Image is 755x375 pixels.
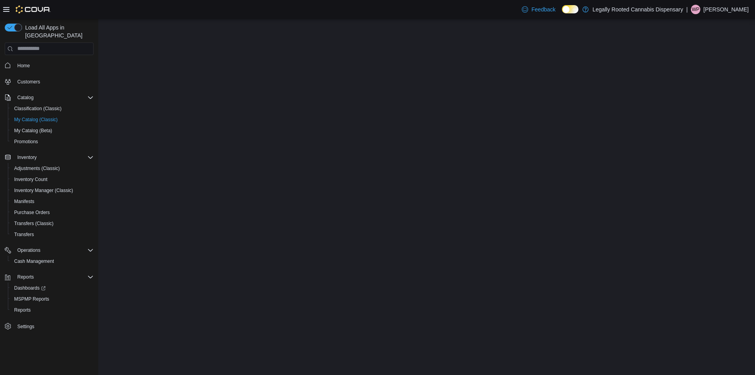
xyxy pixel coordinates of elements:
[14,77,43,87] a: Customers
[14,93,94,102] span: Catalog
[8,125,97,136] button: My Catalog (Beta)
[11,294,94,304] span: MSPMP Reports
[17,154,37,161] span: Inventory
[11,164,63,173] a: Adjustments (Classic)
[531,6,555,13] span: Feedback
[16,6,51,13] img: Cova
[14,322,37,331] a: Settings
[14,165,60,172] span: Adjustments (Classic)
[14,93,37,102] button: Catalog
[14,116,58,123] span: My Catalog (Classic)
[5,57,94,353] nav: Complex example
[14,307,31,313] span: Reports
[11,175,51,184] a: Inventory Count
[8,196,97,207] button: Manifests
[8,136,97,147] button: Promotions
[14,139,38,145] span: Promotions
[2,92,97,103] button: Catalog
[17,63,30,69] span: Home
[17,247,41,253] span: Operations
[2,320,97,332] button: Settings
[14,220,53,227] span: Transfers (Classic)
[11,197,94,206] span: Manifests
[11,186,94,195] span: Inventory Manager (Classic)
[8,185,97,196] button: Inventory Manager (Classic)
[14,246,44,255] button: Operations
[14,127,52,134] span: My Catalog (Beta)
[11,208,53,217] a: Purchase Orders
[11,208,94,217] span: Purchase Orders
[562,13,562,14] span: Dark Mode
[14,209,50,216] span: Purchase Orders
[11,305,94,315] span: Reports
[703,5,749,14] p: [PERSON_NAME]
[17,79,40,85] span: Customers
[2,60,97,71] button: Home
[8,207,97,218] button: Purchase Orders
[14,61,33,70] a: Home
[11,126,94,135] span: My Catalog (Beta)
[11,137,94,146] span: Promotions
[11,175,94,184] span: Inventory Count
[11,115,61,124] a: My Catalog (Classic)
[11,294,52,304] a: MSPMP Reports
[11,126,55,135] a: My Catalog (Beta)
[2,152,97,163] button: Inventory
[14,61,94,70] span: Home
[8,294,97,305] button: MSPMP Reports
[8,163,97,174] button: Adjustments (Classic)
[14,187,73,194] span: Inventory Manager (Classic)
[11,186,76,195] a: Inventory Manager (Classic)
[11,164,94,173] span: Adjustments (Classic)
[14,153,40,162] button: Inventory
[11,283,49,293] a: Dashboards
[11,104,94,113] span: Classification (Classic)
[8,218,97,229] button: Transfers (Classic)
[8,256,97,267] button: Cash Management
[562,5,578,13] input: Dark Mode
[11,197,37,206] a: Manifests
[593,5,683,14] p: Legally Rooted Cannabis Dispensary
[11,257,57,266] a: Cash Management
[11,230,94,239] span: Transfers
[11,230,37,239] a: Transfers
[14,105,62,112] span: Classification (Classic)
[11,219,94,228] span: Transfers (Classic)
[11,137,41,146] a: Promotions
[14,321,94,331] span: Settings
[17,94,33,101] span: Catalog
[11,104,65,113] a: Classification (Classic)
[14,77,94,87] span: Customers
[8,114,97,125] button: My Catalog (Classic)
[14,296,49,302] span: MSPMP Reports
[14,198,34,205] span: Manifests
[14,272,37,282] button: Reports
[17,274,34,280] span: Reports
[11,283,94,293] span: Dashboards
[2,245,97,256] button: Operations
[686,5,688,14] p: |
[11,115,94,124] span: My Catalog (Classic)
[14,258,54,264] span: Cash Management
[2,272,97,283] button: Reports
[11,305,34,315] a: Reports
[8,305,97,316] button: Reports
[14,246,94,255] span: Operations
[11,219,57,228] a: Transfers (Classic)
[14,231,34,238] span: Transfers
[8,103,97,114] button: Classification (Classic)
[22,24,94,39] span: Load All Apps in [GEOGRAPHIC_DATA]
[14,285,46,291] span: Dashboards
[8,174,97,185] button: Inventory Count
[8,229,97,240] button: Transfers
[11,257,94,266] span: Cash Management
[692,5,699,14] span: WP
[14,272,94,282] span: Reports
[14,153,94,162] span: Inventory
[14,176,48,183] span: Inventory Count
[8,283,97,294] a: Dashboards
[2,76,97,87] button: Customers
[519,2,558,17] a: Feedback
[17,323,34,330] span: Settings
[691,5,700,14] div: William Prince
